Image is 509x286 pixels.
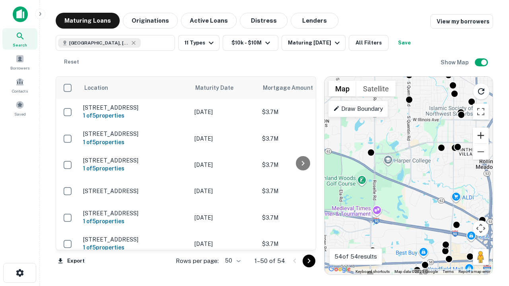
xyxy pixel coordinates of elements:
div: Maturing [DATE] [288,38,342,48]
span: Map data ©2025 Google [394,269,438,274]
a: Search [2,28,37,50]
p: [STREET_ADDRESS] [83,157,187,164]
span: Mortgage Amount [263,83,323,93]
iframe: Chat Widget [469,222,509,261]
div: 50 [222,255,242,267]
button: Reset [59,54,84,70]
p: Draw Boundary [333,104,383,114]
button: Go to next page [303,255,315,267]
a: Saved [2,97,37,119]
span: [GEOGRAPHIC_DATA], [GEOGRAPHIC_DATA] [69,39,129,46]
p: $3.7M [262,134,342,143]
a: View my borrowers [430,14,493,29]
p: [DATE] [194,240,254,248]
button: Export [56,255,87,267]
p: 54 of 54 results [334,252,377,261]
p: [STREET_ADDRESS] [83,236,187,243]
p: 1–50 of 54 [254,256,285,266]
img: Google [326,264,353,274]
button: Lenders [291,13,338,29]
p: [DATE] [194,134,254,143]
button: Show street map [328,81,356,97]
a: Contacts [2,74,37,96]
div: 0 0 [324,77,493,274]
button: Active Loans [181,13,237,29]
h6: 1 of 5 properties [83,138,187,147]
a: Report a map error [458,269,490,274]
span: Contacts [12,88,28,94]
button: Maturing Loans [56,13,120,29]
span: Borrowers [10,65,29,71]
button: Toggle fullscreen view [473,104,489,120]
p: [STREET_ADDRESS] [83,210,187,217]
button: $10k - $10M [223,35,278,51]
button: Keyboard shortcuts [356,269,390,274]
a: Borrowers [2,51,37,73]
p: [DATE] [194,108,254,116]
p: $3.7M [262,160,342,169]
p: $3.7M [262,240,342,248]
p: Rows per page: [176,256,219,266]
button: Distress [240,13,288,29]
p: [DATE] [194,160,254,169]
h6: 1 of 5 properties [83,111,187,120]
h6: Show Map [441,58,470,67]
p: $3.7M [262,213,342,222]
span: Location [84,83,108,93]
p: [DATE] [194,187,254,195]
h6: 1 of 5 properties [83,243,187,252]
h6: 1 of 5 properties [83,164,187,173]
button: Reload search area [473,83,490,100]
img: capitalize-icon.png [13,6,28,22]
button: Maturing [DATE] [282,35,346,51]
button: All Filters [349,35,389,51]
a: Open this area in Google Maps (opens a new window) [326,264,353,274]
span: Maturity Date [195,83,244,93]
th: Location [79,77,190,99]
a: Terms (opens in new tab) [443,269,454,274]
button: Zoom in [473,128,489,143]
button: Save your search to get updates of matches that match your search criteria. [392,35,417,51]
button: 11 Types [178,35,220,51]
button: Show satellite imagery [356,81,396,97]
p: $3.7M [262,187,342,195]
p: [STREET_ADDRESS] [83,130,187,137]
span: Saved [14,111,26,117]
span: Search [13,42,27,48]
p: [DATE] [194,213,254,222]
p: [STREET_ADDRESS] [83,104,187,111]
p: $3.7M [262,108,342,116]
button: Originations [123,13,178,29]
h6: 1 of 5 properties [83,217,187,226]
p: [STREET_ADDRESS] [83,187,187,195]
button: Map camera controls [473,220,489,236]
button: Zoom out [473,144,489,160]
th: Mortgage Amount [258,77,346,99]
th: Maturity Date [190,77,258,99]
